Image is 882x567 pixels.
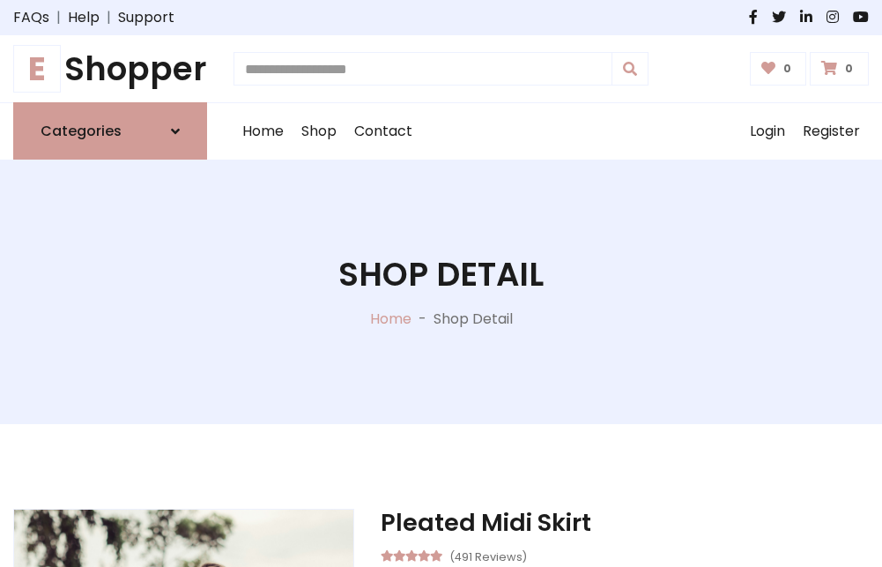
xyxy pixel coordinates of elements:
a: EShopper [13,49,207,88]
a: Login [741,103,794,160]
p: - [411,309,434,330]
span: | [49,7,68,28]
a: Contact [345,103,421,160]
a: Shop [293,103,345,160]
a: Home [370,309,411,329]
span: 0 [841,61,857,77]
h1: Shop Detail [338,255,544,294]
a: Support [118,7,174,28]
span: E [13,45,61,93]
a: Help [68,7,100,28]
h1: Shopper [13,49,207,88]
small: (491 Reviews) [449,545,527,566]
a: 0 [810,52,869,86]
a: Categories [13,102,207,160]
a: Register [794,103,869,160]
span: | [100,7,118,28]
p: Shop Detail [434,309,513,330]
a: 0 [750,52,807,86]
h3: Pleated Midi Skirt [381,509,869,537]
span: 0 [779,61,796,77]
a: Home [233,103,293,160]
a: FAQs [13,7,49,28]
h6: Categories [41,123,122,139]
